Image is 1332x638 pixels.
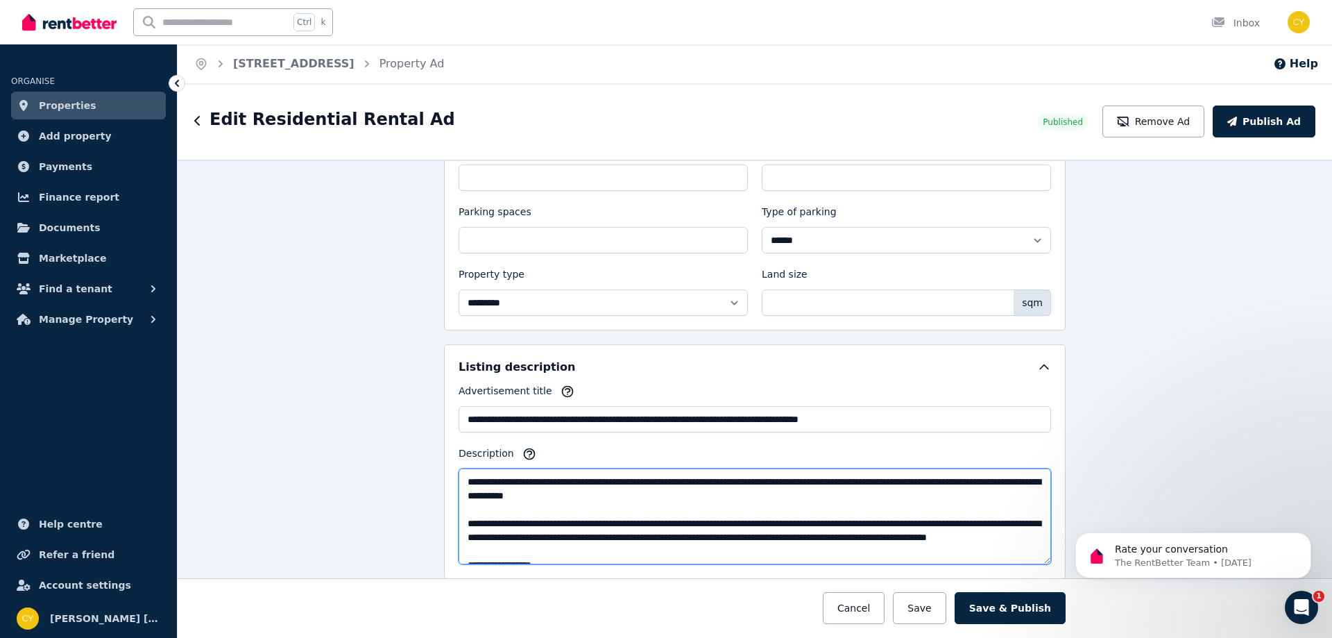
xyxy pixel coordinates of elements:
span: Payments [39,158,92,175]
a: Finance report [11,183,166,211]
span: [PERSON_NAME] [PERSON_NAME] [50,610,160,627]
iframe: Intercom live chat [1285,591,1318,624]
span: Ctrl [293,13,315,31]
button: Cancel [823,592,885,624]
span: k [321,17,325,28]
iframe: Intercom notifications message [1054,503,1332,601]
button: Save & Publish [955,592,1066,624]
span: Help centre [39,516,103,532]
button: Help [1273,56,1318,72]
a: Properties [11,92,166,119]
span: Published [1043,117,1083,128]
span: Manage Property [39,311,133,328]
span: 1 [1313,591,1324,602]
h5: Listing description [459,359,575,376]
a: Payments [11,153,166,181]
img: RentBetter [22,12,117,33]
a: Property Ad [379,57,445,70]
nav: Breadcrumb [178,44,461,83]
button: Remove Ad [1102,106,1204,137]
button: Find a tenant [11,275,166,303]
span: Finance report [39,189,119,205]
label: Type of parking [762,205,837,224]
img: CHAO YI QIU [17,607,39,630]
h1: Edit Residential Rental Ad [210,108,455,131]
span: Documents [39,219,101,236]
span: Marketplace [39,250,106,267]
label: Parking spaces [459,205,531,224]
span: Find a tenant [39,280,112,297]
img: CHAO YI QIU [1288,11,1310,33]
button: Save [893,592,946,624]
span: Add property [39,128,112,144]
a: Add property [11,122,166,150]
a: Help centre [11,510,166,538]
button: Publish Ad [1213,106,1315,137]
a: Refer a friend [11,541,166,569]
button: Manage Property [11,305,166,333]
div: Inbox [1211,16,1260,30]
a: Marketplace [11,244,166,272]
label: Land size [762,267,808,287]
label: Property type [459,267,524,287]
span: ORGANISE [11,76,55,86]
span: Account settings [39,577,131,594]
a: [STREET_ADDRESS] [233,57,355,70]
span: Properties [39,97,96,114]
a: Documents [11,214,166,242]
span: Refer a friend [39,546,114,563]
label: Description [459,446,514,466]
label: Advertisement title [459,384,552,403]
a: Account settings [11,571,166,599]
